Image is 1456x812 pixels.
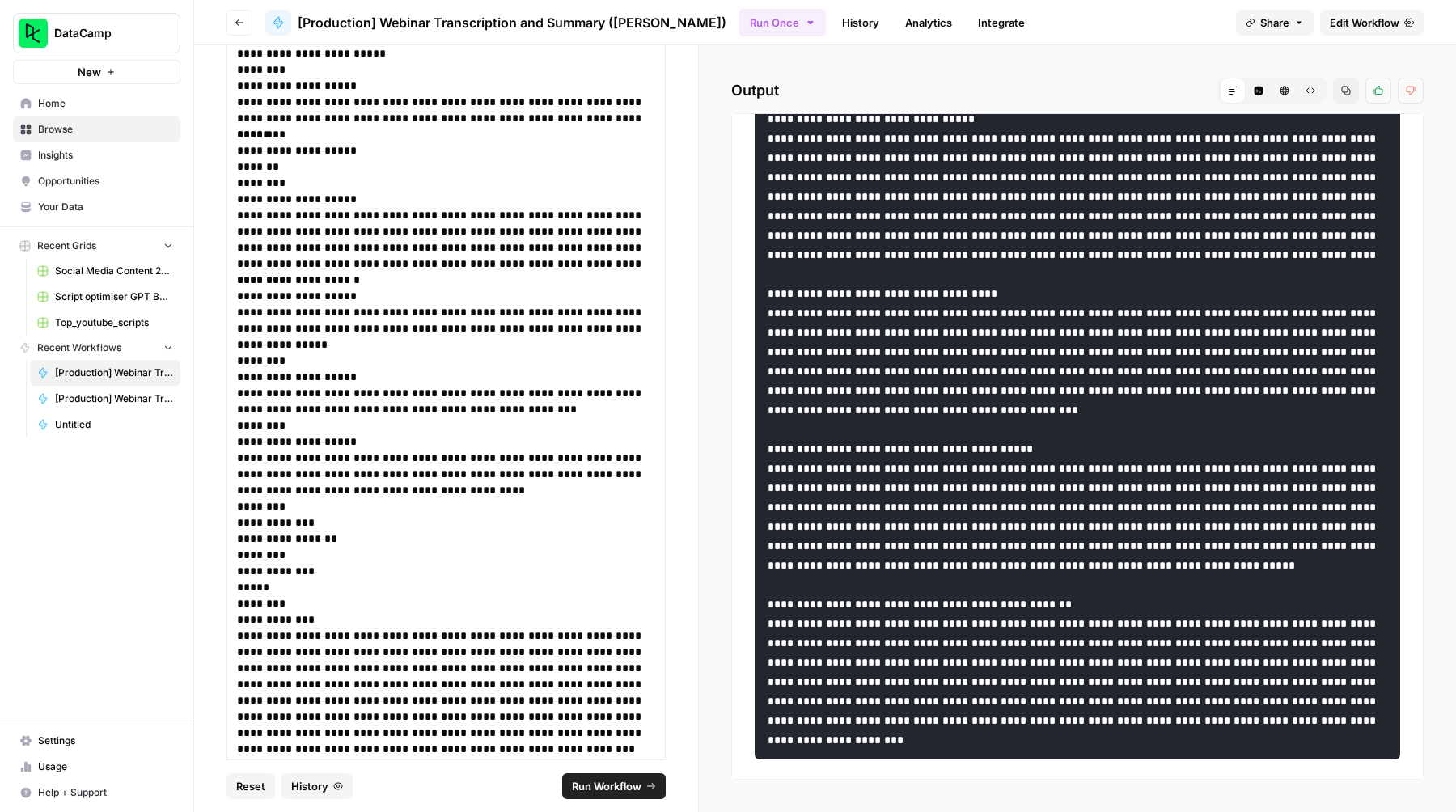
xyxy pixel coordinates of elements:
button: History [281,773,353,799]
a: Untitled [30,412,180,438]
a: Top_youtube_scripts [30,310,180,336]
button: Reset [226,773,275,799]
span: Reset [236,778,265,794]
span: Settings [38,734,173,748]
span: History [291,778,328,794]
span: Edit Workflow [1330,15,1399,31]
a: Home [13,91,180,116]
h2: Output [731,78,1424,104]
a: History [832,10,889,36]
a: Insights [13,142,180,168]
a: [Production] Webinar Transcription and Summary for the [30,386,180,412]
a: Your Data [13,194,180,220]
span: Share [1260,15,1289,31]
span: Social Media Content 2025 [55,264,173,278]
button: Share [1236,10,1314,36]
span: Run Workflow [572,778,641,794]
button: Workspace: DataCamp [13,13,180,53]
button: New [13,60,180,84]
a: Script optimiser GPT Build V2 Grid [30,284,180,310]
span: Script optimiser GPT Build V2 Grid [55,290,173,304]
span: Recent Grids [37,239,96,253]
span: Home [38,96,173,111]
a: Opportunities [13,168,180,194]
span: Recent Workflows [37,340,121,355]
button: Recent Grids [13,234,180,258]
span: New [78,64,101,80]
span: Usage [38,759,173,774]
a: Social Media Content 2025 [30,258,180,284]
span: [Production] Webinar Transcription and Summary ([PERSON_NAME]) [55,366,173,380]
button: Help + Support [13,780,180,806]
span: Opportunities [38,174,173,188]
span: Browse [38,122,173,137]
a: Edit Workflow [1320,10,1424,36]
a: [Production] Webinar Transcription and Summary ([PERSON_NAME]) [30,360,180,386]
a: [Production] Webinar Transcription and Summary ([PERSON_NAME]) [265,10,726,36]
span: [Production] Webinar Transcription and Summary for the [55,391,173,406]
a: Usage [13,754,180,780]
a: Integrate [968,10,1035,36]
button: Run Workflow [562,773,666,799]
button: Recent Workflows [13,336,180,360]
span: Your Data [38,200,173,214]
span: Untitled [55,417,173,432]
a: Settings [13,728,180,754]
a: Browse [13,116,180,142]
img: DataCamp Logo [19,19,48,48]
span: [Production] Webinar Transcription and Summary ([PERSON_NAME]) [298,13,726,32]
span: DataCamp [54,25,152,41]
button: Run Once [739,9,826,36]
span: Help + Support [38,785,173,800]
a: Analytics [895,10,962,36]
span: Insights [38,148,173,163]
span: Top_youtube_scripts [55,315,173,330]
